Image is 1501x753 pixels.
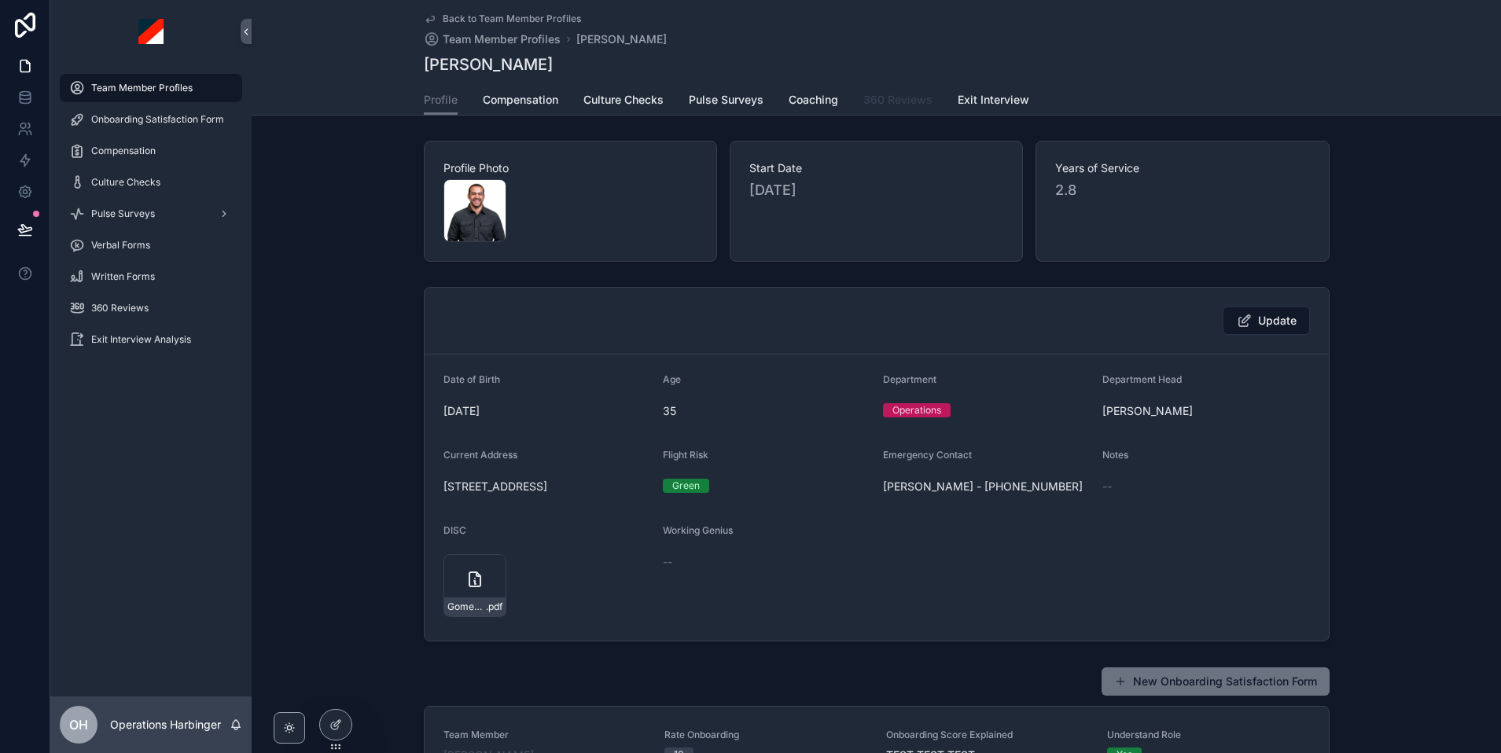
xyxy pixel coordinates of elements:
[883,479,1091,494] span: [PERSON_NAME] - [PHONE_NUMBER]
[1107,729,1310,741] span: Understand Role
[443,373,500,385] span: Date of Birth
[91,113,224,126] span: Onboarding Satisfaction Form
[443,13,581,25] span: Back to Team Member Profiles
[789,86,838,117] a: Coaching
[483,86,558,117] a: Compensation
[424,31,561,47] a: Team Member Profiles
[60,294,242,322] a: 360 Reviews
[663,403,870,419] span: 35
[138,19,164,44] img: App logo
[1102,403,1310,419] span: [PERSON_NAME]
[443,479,651,494] span: [STREET_ADDRESS]
[424,86,458,116] a: Profile
[1102,373,1182,385] span: Department Head
[60,74,242,102] a: Team Member Profiles
[60,231,242,259] a: Verbal Forms
[60,263,242,291] a: Written Forms
[443,160,697,176] span: Profile Photo
[424,13,581,25] a: Back to Team Member Profiles
[664,729,867,741] span: Rate Onboarding
[486,601,502,613] span: .pdf
[91,82,193,94] span: Team Member Profiles
[1102,667,1330,696] button: New Onboarding Satisfaction Form
[91,176,160,189] span: Culture Checks
[91,302,149,314] span: 360 Reviews
[1258,313,1297,329] span: Update
[91,145,156,157] span: Compensation
[91,208,155,220] span: Pulse Surveys
[892,403,941,417] div: Operations
[663,524,733,536] span: Working Genius
[958,92,1029,108] span: Exit Interview
[1055,160,1309,176] span: Years of Service
[1102,479,1112,494] span: --
[91,333,191,346] span: Exit Interview Analysis
[60,105,242,134] a: Onboarding Satisfaction Form
[443,449,517,461] span: Current Address
[958,86,1029,117] a: Exit Interview
[672,479,700,493] div: Green
[663,373,681,385] span: Age
[443,31,561,47] span: Team Member Profiles
[583,92,664,108] span: Culture Checks
[863,92,933,108] span: 360 Reviews
[789,92,838,108] span: Coaching
[1223,307,1310,335] button: Update
[749,179,1003,201] span: [DATE]
[91,270,155,283] span: Written Forms
[60,168,242,197] a: Culture Checks
[483,92,558,108] span: Compensation
[60,325,242,354] a: Exit Interview Analysis
[424,53,553,75] h1: [PERSON_NAME]
[50,63,252,374] div: scrollable content
[447,601,486,613] span: Gomez_Edwin_TriDNA2exec_29049151usCOLE-85f
[689,86,763,117] a: Pulse Surveys
[443,524,466,536] span: DISC
[689,92,763,108] span: Pulse Surveys
[443,729,646,741] span: Team Member
[1055,179,1309,201] span: 2.8
[91,239,150,252] span: Verbal Forms
[60,200,242,228] a: Pulse Surveys
[110,717,221,733] p: Operations Harbinger
[69,715,88,734] span: OH
[663,554,672,570] span: --
[883,449,972,461] span: Emergency Contact
[583,86,664,117] a: Culture Checks
[883,373,936,385] span: Department
[886,729,1089,741] span: Onboarding Score Explained
[60,137,242,165] a: Compensation
[424,92,458,108] span: Profile
[1102,449,1128,461] span: Notes
[749,160,1003,176] span: Start Date
[576,31,667,47] a: [PERSON_NAME]
[663,449,708,461] span: Flight Risk
[863,86,933,117] a: 360 Reviews
[443,403,651,419] span: [DATE]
